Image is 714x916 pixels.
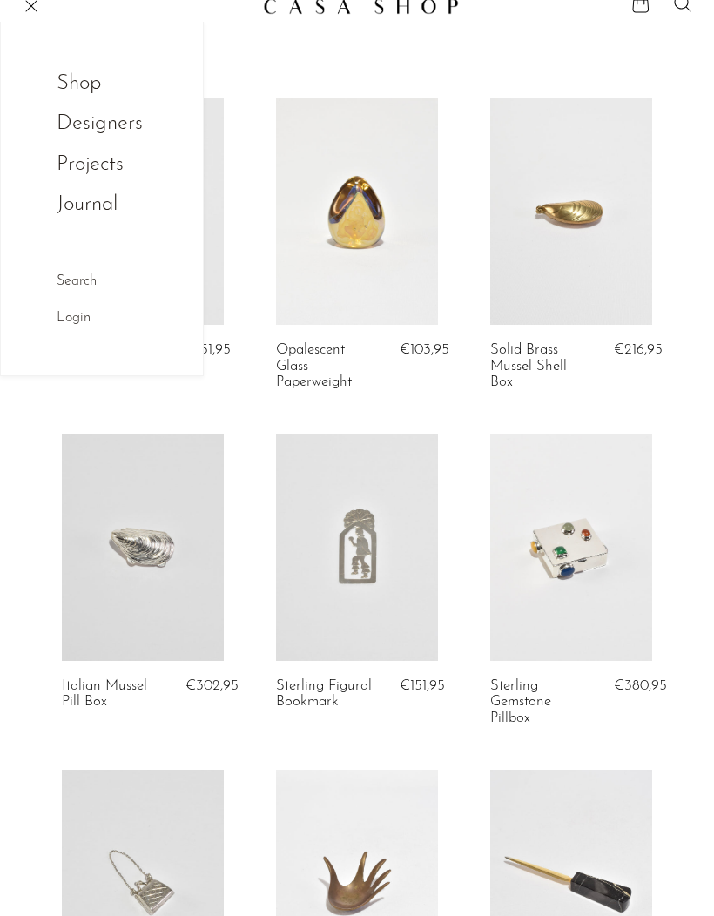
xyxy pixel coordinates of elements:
[57,271,97,293] a: Search
[57,188,118,221] a: Journal
[400,678,445,693] span: €151,95
[57,107,143,140] a: Designers
[57,64,147,226] ul: NEW HEADER MENU
[185,678,239,693] span: €302,95
[276,678,379,711] a: Sterling Figural Bookmark
[400,342,449,357] span: €103,95
[185,342,231,357] span: €151,95
[614,342,663,357] span: €216,95
[490,342,593,390] a: Solid Brass Mussel Shell Box
[614,678,667,693] span: €380,95
[276,342,379,390] a: Opalescent Glass Paperweight
[57,307,91,330] a: Login
[57,148,147,181] a: Projects
[490,678,593,726] a: Sterling Gemstone Pillbox
[62,678,165,711] a: Italian Mussel Pill Box
[57,67,125,100] a: Shop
